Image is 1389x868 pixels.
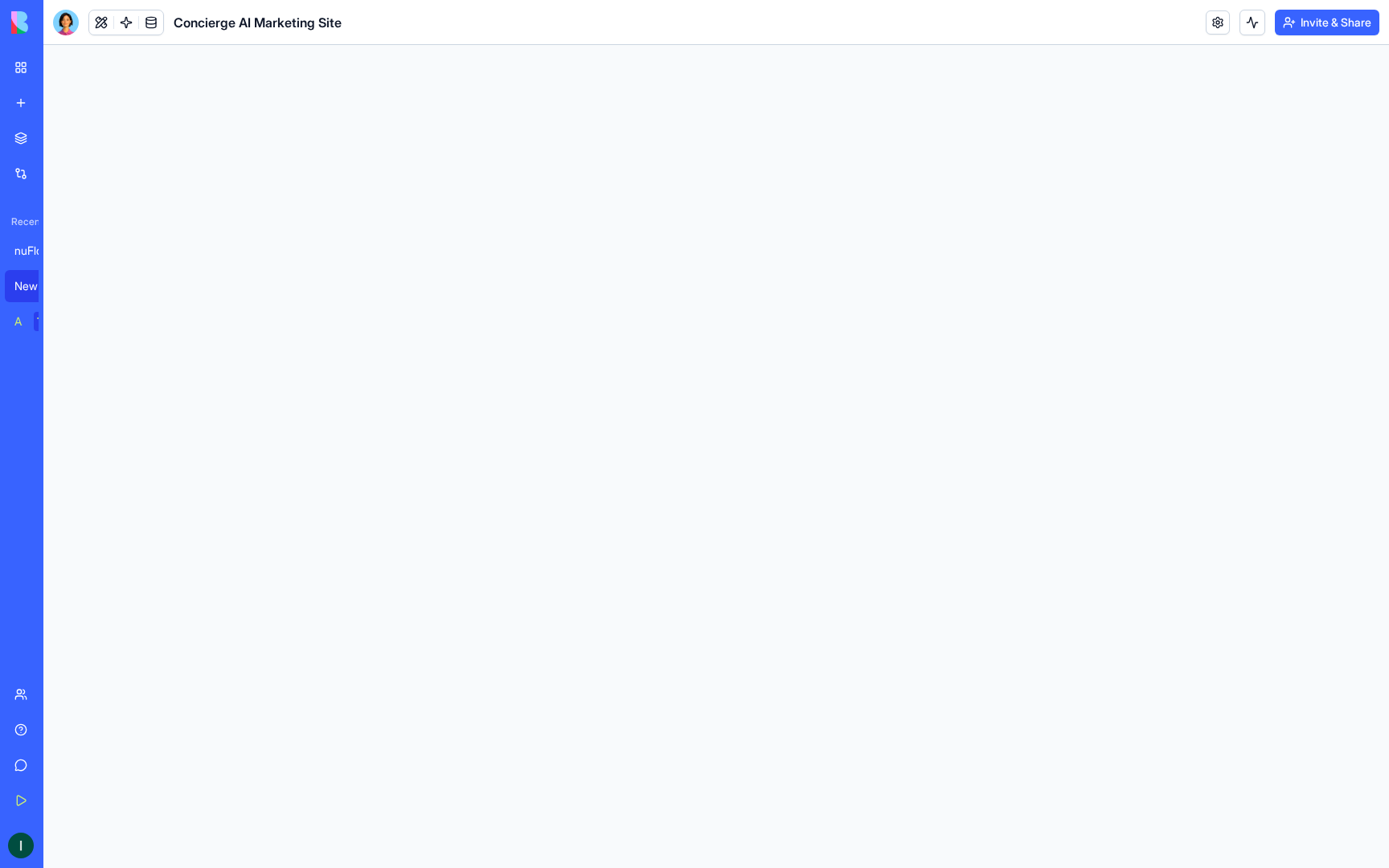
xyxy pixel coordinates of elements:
[34,312,59,331] div: TRY
[8,833,34,858] img: ACg8ocJV2uMIiKnsqtfIFcmlntBBTSD6Na7rqddrW4D6uKzvx_hEKw=s96-c
[5,305,69,338] a: AI Logo GeneratorTRY
[14,278,59,294] div: New App
[5,270,69,302] a: New App
[11,11,111,34] img: logo
[174,13,342,32] span: Concierge AI Marketing Site
[14,243,59,259] div: nuFlow Competitive Intelligence Platform
[1275,10,1379,35] button: Invite & Share
[5,215,39,228] span: Recent
[5,235,69,267] a: nuFlow Competitive Intelligence Platform
[14,313,23,330] div: AI Logo Generator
